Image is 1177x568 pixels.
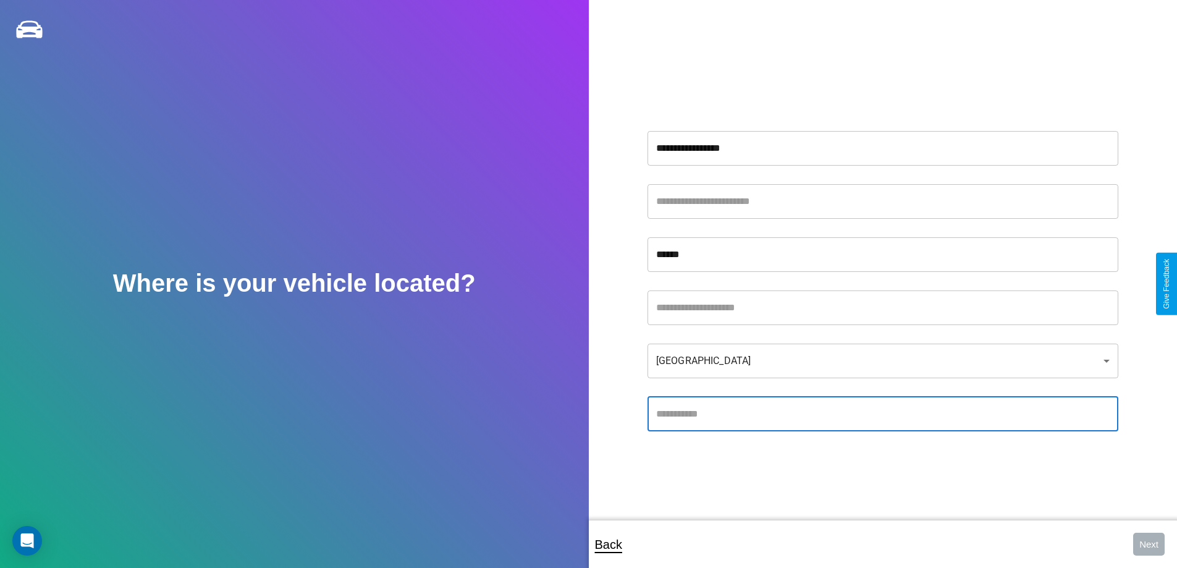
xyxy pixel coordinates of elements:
div: Give Feedback [1162,259,1171,309]
div: [GEOGRAPHIC_DATA] [648,344,1118,378]
p: Back [595,533,622,556]
button: Next [1133,533,1165,556]
div: Open Intercom Messenger [12,526,42,556]
h2: Where is your vehicle located? [113,269,476,297]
